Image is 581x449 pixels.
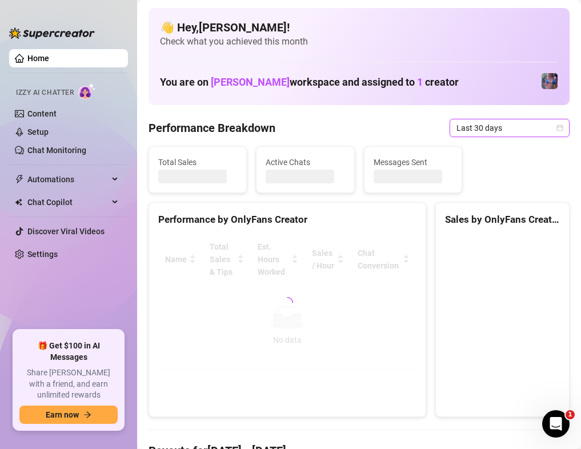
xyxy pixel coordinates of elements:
span: Automations [27,170,109,189]
iframe: Intercom live chat [542,410,570,438]
img: Chat Copilot [15,198,22,206]
a: Home [27,54,49,63]
span: Check what you achieved this month [160,35,558,48]
img: Jaylie [542,73,558,89]
span: 1 [417,76,423,88]
span: Chat Copilot [27,193,109,211]
h4: Performance Breakdown [149,120,275,136]
div: Sales by OnlyFans Creator [445,212,560,227]
span: 🎁 Get $100 in AI Messages [19,340,118,363]
a: Chat Monitoring [27,146,86,155]
span: thunderbolt [15,175,24,184]
button: Earn nowarrow-right [19,406,118,424]
span: Share [PERSON_NAME] with a friend, and earn unlimited rewards [19,367,118,401]
a: Discover Viral Videos [27,227,105,236]
span: Izzy AI Chatter [16,87,74,98]
span: Last 30 days [456,119,563,137]
img: logo-BBDzfeDw.svg [9,27,95,39]
span: arrow-right [83,411,91,419]
h1: You are on workspace and assigned to creator [160,76,459,89]
span: 1 [566,410,575,419]
span: Messages Sent [374,156,452,169]
h4: 👋 Hey, [PERSON_NAME] ! [160,19,558,35]
span: [PERSON_NAME] [211,76,290,88]
a: Setup [27,127,49,137]
span: loading [279,295,295,311]
div: Performance by OnlyFans Creator [158,212,416,227]
span: calendar [556,125,563,131]
img: AI Chatter [78,83,96,99]
a: Settings [27,250,58,259]
span: Earn now [46,410,79,419]
span: Active Chats [266,156,344,169]
a: Content [27,109,57,118]
span: Total Sales [158,156,237,169]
